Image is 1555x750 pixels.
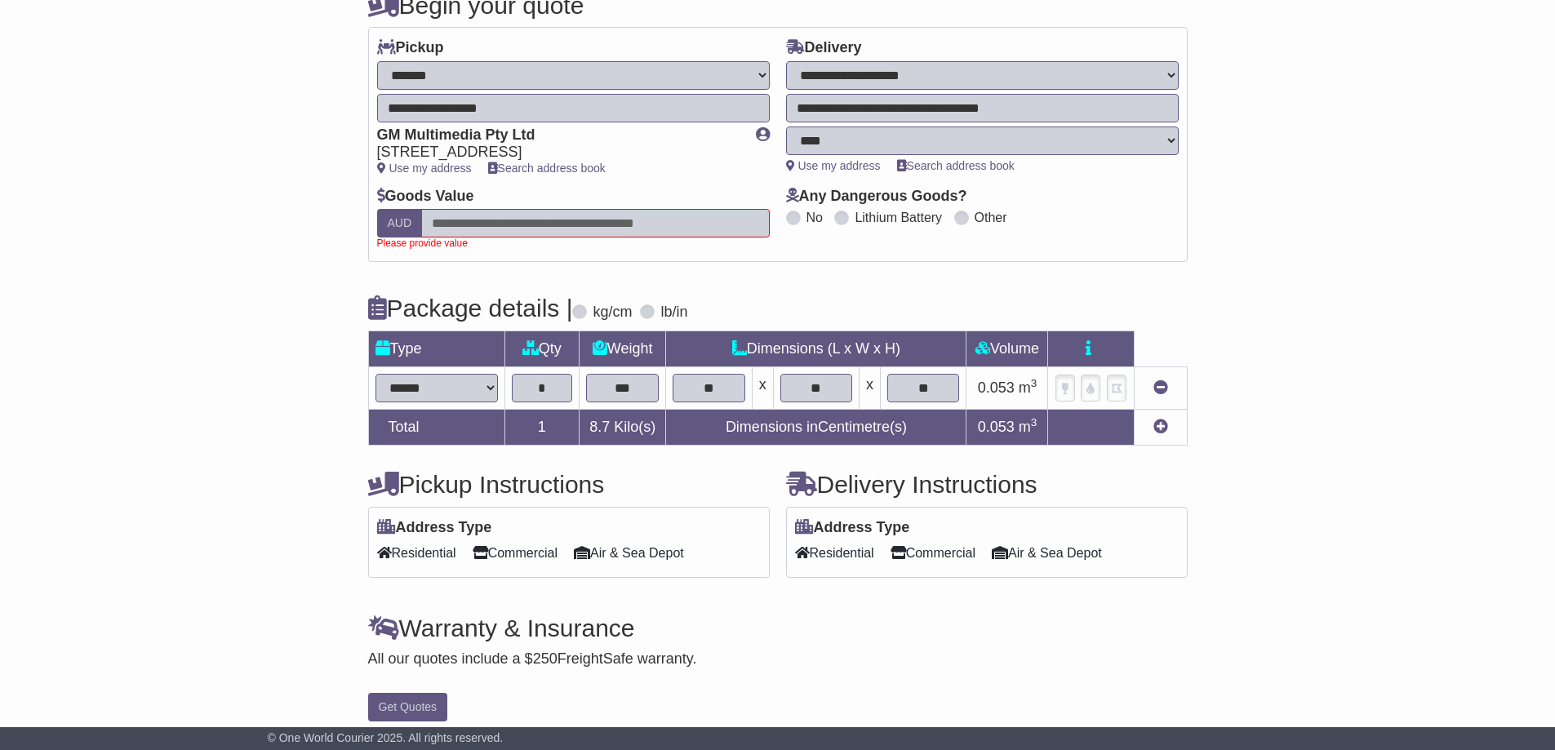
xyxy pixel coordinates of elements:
[377,39,444,57] label: Pickup
[368,331,504,366] td: Type
[666,331,966,366] td: Dimensions (L x W x H)
[855,210,942,225] label: Lithium Battery
[806,210,823,225] label: No
[533,650,558,667] span: 250
[860,366,881,409] td: x
[978,419,1015,435] span: 0.053
[580,331,666,366] td: Weight
[368,693,448,721] button: Get Quotes
[1153,379,1168,396] a: Remove this item
[891,540,975,566] span: Commercial
[368,650,1188,668] div: All our quotes include a $ FreightSafe warranty.
[368,409,504,445] td: Total
[1153,419,1168,435] a: Add new item
[795,519,910,537] label: Address Type
[504,331,580,366] td: Qty
[377,209,423,237] label: AUD
[1019,379,1037,396] span: m
[786,39,862,57] label: Delivery
[589,419,610,435] span: 8.7
[966,331,1048,366] td: Volume
[786,188,967,206] label: Any Dangerous Goods?
[978,379,1015,396] span: 0.053
[752,366,773,409] td: x
[377,126,740,144] div: GM Multimedia Pty Ltd
[1019,419,1037,435] span: m
[377,144,740,162] div: [STREET_ADDRESS]
[1031,377,1037,389] sup: 3
[473,540,558,566] span: Commercial
[377,162,472,175] a: Use my address
[377,540,456,566] span: Residential
[795,540,874,566] span: Residential
[377,519,492,537] label: Address Type
[488,162,606,175] a: Search address book
[666,409,966,445] td: Dimensions in Centimetre(s)
[368,295,573,322] h4: Package details |
[368,615,1188,641] h4: Warranty & Insurance
[992,540,1102,566] span: Air & Sea Depot
[1031,416,1037,428] sup: 3
[897,159,1015,172] a: Search address book
[377,188,474,206] label: Goods Value
[786,471,1188,498] h4: Delivery Instructions
[975,210,1007,225] label: Other
[786,159,881,172] a: Use my address
[580,409,666,445] td: Kilo(s)
[593,304,632,322] label: kg/cm
[504,409,580,445] td: 1
[368,471,770,498] h4: Pickup Instructions
[660,304,687,322] label: lb/in
[377,237,770,249] div: Please provide value
[268,731,504,744] span: © One World Courier 2025. All rights reserved.
[574,540,684,566] span: Air & Sea Depot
